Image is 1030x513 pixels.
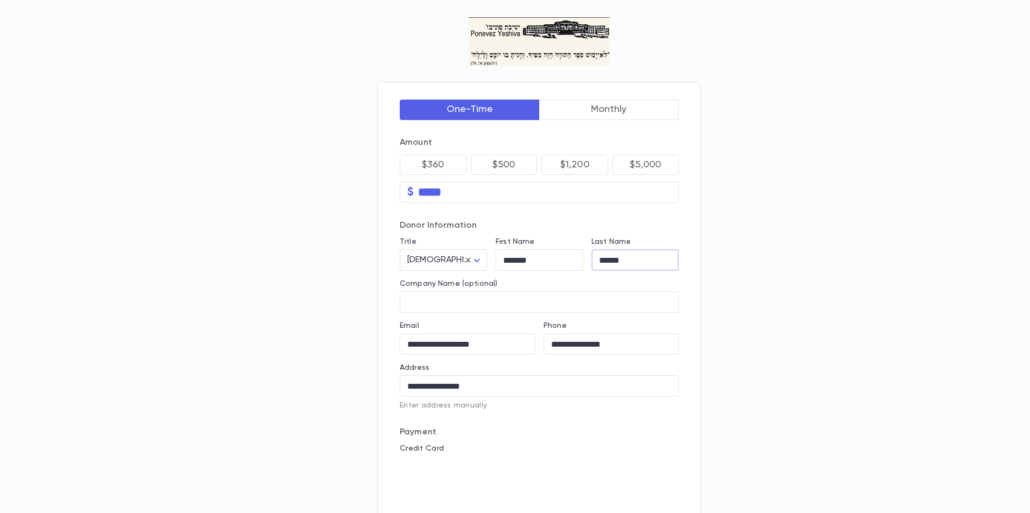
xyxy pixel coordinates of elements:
[400,401,679,410] p: Enter address manually
[591,237,631,246] label: Last Name
[400,279,497,288] label: Company Name (optional)
[539,100,679,120] button: Monthly
[492,159,516,170] p: $500
[544,321,567,330] label: Phone
[496,237,534,246] label: First Name
[422,159,444,170] p: $360
[407,187,414,198] p: $
[471,154,538,175] button: $500
[400,154,467,175] button: $360
[400,100,540,120] button: One-Time
[560,159,589,170] p: $1,200
[400,220,679,231] p: Donor Information
[541,154,608,175] button: $1,200
[400,427,679,438] p: Payment
[400,444,679,453] p: Credit Card
[400,321,419,330] label: Email
[469,17,610,66] img: Logo
[407,256,499,264] span: [DEMOGRAPHIC_DATA]
[400,363,429,372] label: Address
[613,154,679,175] button: $5,000
[400,250,487,271] div: [DEMOGRAPHIC_DATA]
[400,137,679,148] p: Amount
[630,159,661,170] p: $5,000
[400,237,416,246] label: Title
